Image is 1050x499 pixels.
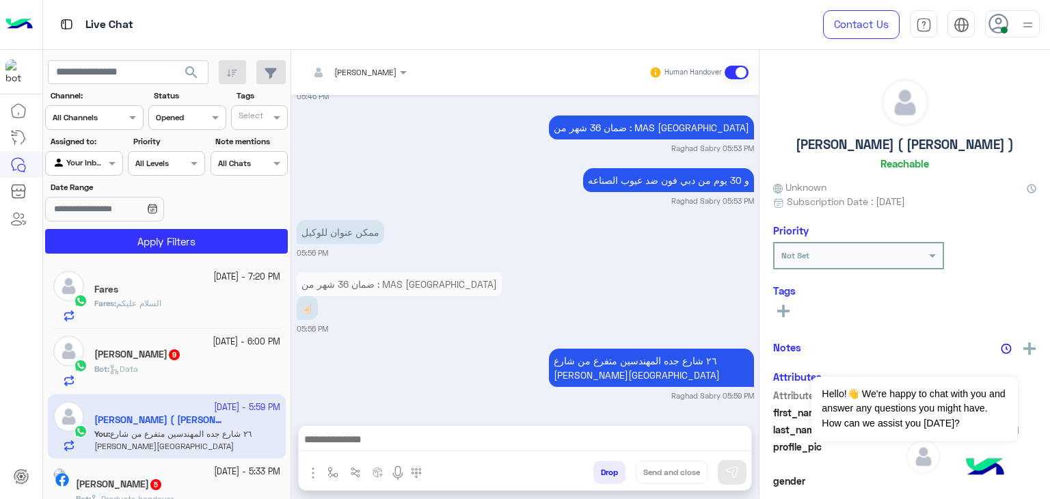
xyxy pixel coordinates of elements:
img: picture [53,468,66,481]
img: 1403182699927242 [5,59,30,84]
img: WhatsApp [74,359,87,373]
b: : [94,364,109,374]
span: Data [109,364,138,374]
span: Fares [94,298,114,308]
h5: Abdo ElMåhş [76,478,163,490]
img: add [1023,342,1036,355]
span: profile_pic [773,440,904,471]
p: 14/10/2025, 5:56 PM [297,272,502,296]
span: Attribute Name [773,388,904,403]
a: tab [910,10,937,39]
small: Human Handover [664,67,722,78]
button: Apply Filters [45,229,288,254]
button: select flow [322,461,345,483]
span: 5 [150,479,161,490]
button: Drop [593,461,625,484]
label: Status [154,90,224,102]
span: Unknown [773,180,826,194]
small: [DATE] - 7:20 PM [213,271,280,284]
img: Trigger scenario [350,467,361,478]
img: Facebook [55,473,69,487]
label: Assigned to: [51,135,121,148]
img: send message [725,466,739,479]
p: 14/10/2025, 5:53 PM [549,116,754,139]
h5: Ahmed king [94,349,181,360]
h6: Priority [773,224,809,237]
span: Bot [94,364,107,374]
p: 14/10/2025, 5:56 PM [297,296,318,320]
img: send attachment [305,465,321,481]
span: gender [773,474,904,488]
label: Priority [133,135,204,148]
span: [PERSON_NAME] [334,67,396,77]
img: Logo [5,10,33,39]
img: tab [954,17,969,33]
img: profile [1019,16,1036,33]
span: السلام عليكم [116,298,161,308]
img: defaultAdmin.png [906,440,941,474]
h5: [PERSON_NAME] ( [PERSON_NAME] ) [796,137,1014,152]
img: defaultAdmin.png [53,336,84,366]
img: create order [373,467,383,478]
p: Live Chat [85,16,133,34]
a: Contact Us [823,10,900,39]
button: search [175,60,208,90]
span: Subscription Date : [DATE] [787,194,905,208]
small: 05:56 PM [297,323,328,334]
span: Hello!👋 We're happy to chat with you and answer any questions you might have. How can we assist y... [811,377,1017,441]
button: Send and close [636,461,708,484]
label: Tags [237,90,286,102]
div: Select [237,109,263,125]
label: Date Range [51,181,204,193]
h5: Fares [94,284,118,295]
p: 14/10/2025, 5:53 PM [583,168,754,192]
label: Channel: [51,90,142,102]
b: : [94,298,116,308]
span: first_name [773,405,904,420]
span: 9 [169,349,180,360]
span: last_name [773,422,904,437]
p: 14/10/2025, 5:59 PM [549,349,754,387]
small: Raghad Sabry 05:53 PM [671,143,754,154]
img: hulul-logo.png [961,444,1009,492]
img: tab [916,17,932,33]
h6: Attributes [773,370,822,383]
small: Raghad Sabry 05:53 PM [671,195,754,206]
img: WhatsApp [74,294,87,308]
b: Not Set [781,250,809,260]
img: select flow [327,467,338,478]
span: null [906,474,1037,488]
small: Raghad Sabry 05:59 PM [671,390,754,401]
img: make a call [411,468,422,478]
h6: Tags [773,284,1036,297]
img: tab [58,16,75,33]
img: defaultAdmin.png [53,271,84,301]
small: 05:56 PM [297,247,328,258]
img: notes [1001,343,1012,354]
span: search [183,64,200,81]
h6: Notes [773,341,801,353]
img: send voice note [390,465,406,481]
img: defaultAdmin.png [882,79,928,126]
small: 05:46 PM [297,91,329,102]
small: [DATE] - 6:00 PM [213,336,280,349]
button: Trigger scenario [345,461,367,483]
button: create order [367,461,390,483]
small: [DATE] - 5:33 PM [214,466,280,478]
h6: Reachable [880,157,929,170]
label: Note mentions [215,135,286,148]
p: 14/10/2025, 5:56 PM [297,220,384,244]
